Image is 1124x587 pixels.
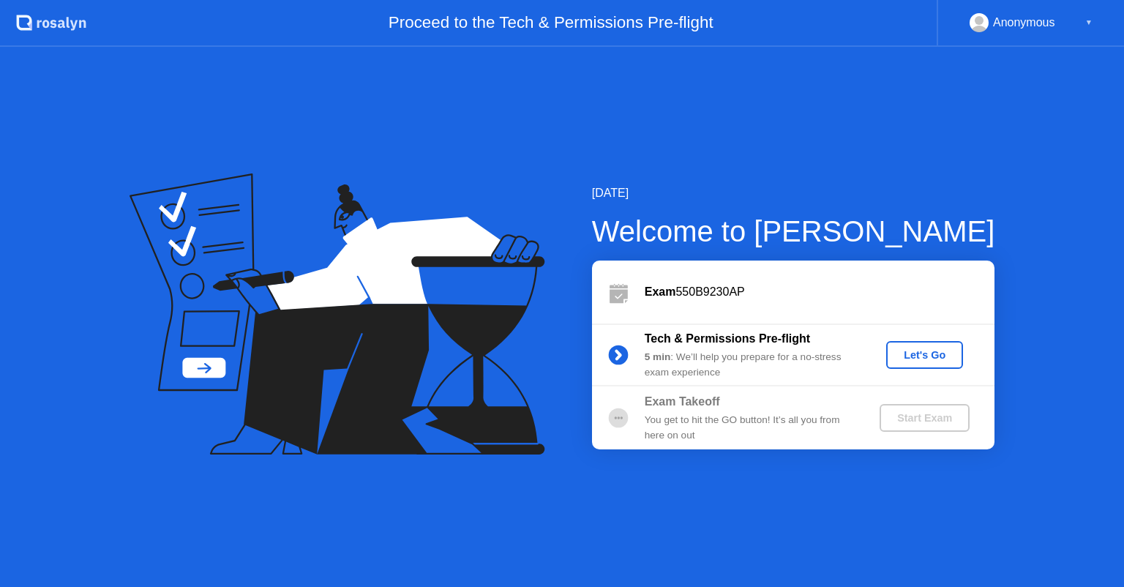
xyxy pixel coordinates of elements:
[892,349,957,361] div: Let's Go
[645,332,810,345] b: Tech & Permissions Pre-flight
[645,413,855,443] div: You get to hit the GO button! It’s all you from here on out
[885,412,964,424] div: Start Exam
[645,395,720,408] b: Exam Takeoff
[592,184,995,202] div: [DATE]
[886,341,963,369] button: Let's Go
[645,285,676,298] b: Exam
[645,351,671,362] b: 5 min
[1085,13,1093,32] div: ▼
[645,350,855,380] div: : We’ll help you prepare for a no-stress exam experience
[880,404,970,432] button: Start Exam
[645,283,994,301] div: 550B9230AP
[993,13,1055,32] div: Anonymous
[592,209,995,253] div: Welcome to [PERSON_NAME]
